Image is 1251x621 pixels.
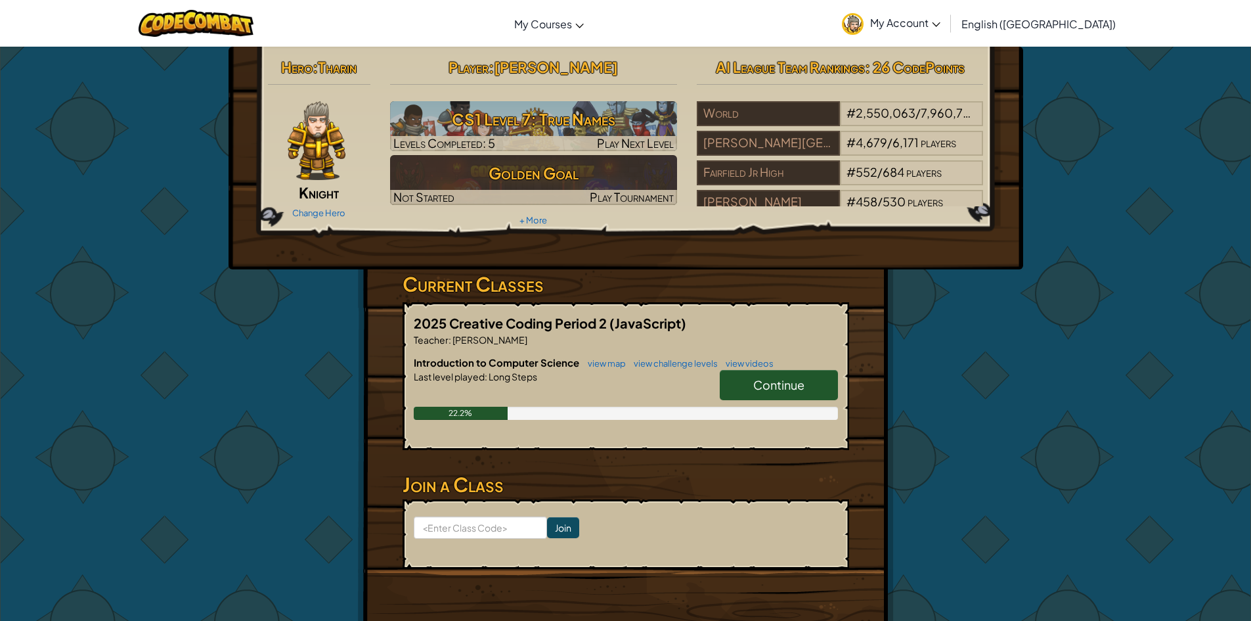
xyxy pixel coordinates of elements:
[514,17,572,31] span: My Courses
[892,135,919,150] span: 6,171
[887,135,892,150] span: /
[390,101,677,151] a: Play Next Level
[877,164,883,179] span: /
[390,158,677,188] h3: Golden Goal
[716,58,865,76] span: AI League Team Rankings
[547,517,579,538] input: Join
[390,155,677,205] img: Golden Goal
[299,183,339,202] span: Knight
[313,58,318,76] span: :
[856,164,877,179] span: 552
[908,194,943,209] span: players
[697,202,984,218] a: [PERSON_NAME]#458/530players
[697,190,840,215] div: [PERSON_NAME]
[590,189,674,204] span: Play Tournament
[865,58,965,76] span: : 26 CodePoints
[609,315,686,331] span: (JavaScript)
[449,334,451,346] span: :
[487,371,537,382] span: Long Steps
[906,164,942,179] span: players
[846,164,856,179] span: #
[921,135,956,150] span: players
[883,164,904,179] span: 684
[390,101,677,151] img: CS1 Level 7: True Names
[915,105,921,120] span: /
[403,470,849,499] h3: Join a Class
[921,105,977,120] span: 7,960,722
[856,194,877,209] span: 458
[519,215,547,225] a: + More
[390,104,677,134] h3: CS1 Level 7: True Names
[414,356,581,369] span: Introduction to Computer Science
[955,6,1122,41] a: English ([GEOGRAPHIC_DATA])
[318,58,357,76] span: Tharin
[856,105,915,120] span: 2,550,063
[719,358,774,369] a: view videos
[697,143,984,158] a: [PERSON_NAME][GEOGRAPHIC_DATA]#4,679/6,171players
[753,377,804,392] span: Continue
[485,371,487,382] span: :
[449,58,489,76] span: Player
[697,160,840,185] div: Fairfield Jr High
[494,58,618,76] span: [PERSON_NAME]
[961,17,1116,31] span: English ([GEOGRAPHIC_DATA])
[856,135,887,150] span: 4,679
[393,135,495,150] span: Levels Completed: 5
[393,189,454,204] span: Not Started
[489,58,494,76] span: :
[697,173,984,188] a: Fairfield Jr High#552/684players
[288,101,345,180] img: knight-pose.png
[292,208,345,218] a: Change Hero
[414,517,547,539] input: <Enter Class Code>
[281,58,313,76] span: Hero
[846,105,856,120] span: #
[883,194,906,209] span: 530
[451,334,527,346] span: [PERSON_NAME]
[835,3,947,44] a: My Account
[414,334,449,346] span: Teacher
[842,13,864,35] img: avatar
[390,155,677,205] a: Golden GoalNot StartedPlay Tournament
[870,16,940,30] span: My Account
[139,10,253,37] img: CodeCombat logo
[846,135,856,150] span: #
[508,6,590,41] a: My Courses
[414,407,508,420] div: 22.2%
[846,194,856,209] span: #
[627,358,718,369] a: view challenge levels
[697,101,840,126] div: World
[597,135,674,150] span: Play Next Level
[697,114,984,129] a: World#2,550,063/7,960,722players
[403,269,849,299] h3: Current Classes
[581,358,626,369] a: view map
[414,315,609,331] span: 2025 Creative Coding Period 2
[979,105,1015,120] span: players
[414,371,485,382] span: Last level played
[697,131,840,156] div: [PERSON_NAME][GEOGRAPHIC_DATA]
[877,194,883,209] span: /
